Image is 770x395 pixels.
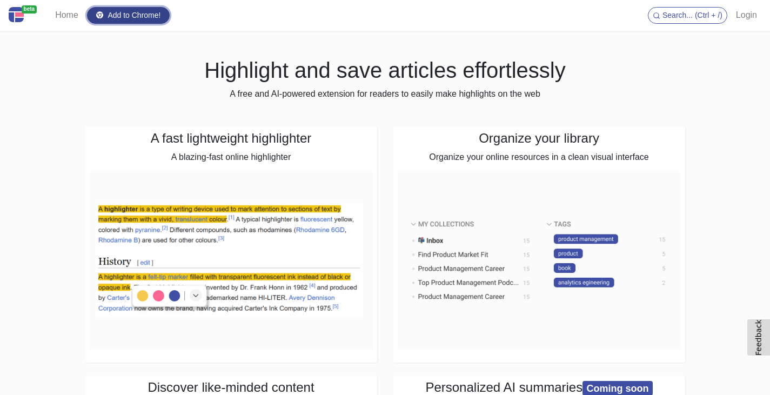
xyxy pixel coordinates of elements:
[22,5,37,14] span: beta
[90,172,373,350] img: A fast lightweight highlighter
[662,11,722,19] span: Search... (Ctrl + /)
[732,4,761,26] a: Login
[398,151,681,164] p: Organize your online resources in a clean visual interface
[85,57,685,83] h1: Highlight and save articles effortlessly
[754,319,763,356] span: Feedback
[9,7,24,22] img: Centroly
[9,4,42,26] a: beta
[51,4,83,26] a: Home
[90,131,373,146] h4: A fast lightweight highlighter
[90,151,373,164] p: A blazing-fast online highlighter
[398,131,681,146] h4: Organize your library
[85,88,685,101] p: A free and AI-powered extension for readers to easily make highlights on the web
[87,7,170,24] a: Add to Chrome!
[398,172,681,350] img: Organize your library
[648,7,727,24] button: Search... (Ctrl + /)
